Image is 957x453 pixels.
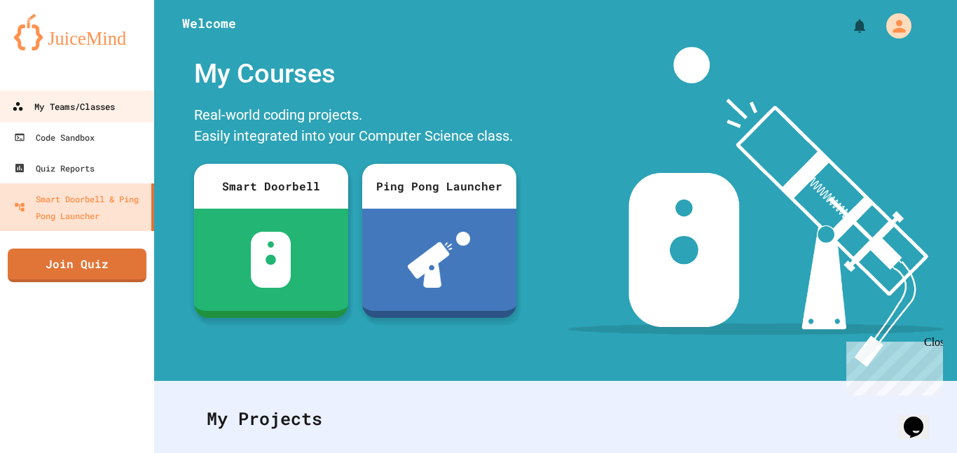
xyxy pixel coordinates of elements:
[187,101,523,153] div: Real-world coding projects. Easily integrated into your Computer Science class.
[362,164,516,209] div: Ping Pong Launcher
[408,232,470,288] img: ppl-with-ball.png
[872,10,915,42] div: My Account
[193,391,918,446] div: My Projects
[841,336,943,396] iframe: chat widget
[194,164,348,209] div: Smart Doorbell
[251,232,291,288] img: sdb-white.svg
[6,6,97,89] div: Chat with us now!Close
[14,14,140,50] img: logo-orange.svg
[898,397,943,439] iframe: chat widget
[8,249,146,282] a: Join Quiz
[14,160,95,176] div: Quiz Reports
[187,47,523,101] div: My Courses
[12,98,115,116] div: My Teams/Classes
[14,190,146,224] div: Smart Doorbell & Ping Pong Launcher
[14,129,95,146] div: Code Sandbox
[825,14,872,38] div: My Notifications
[568,47,944,367] img: banner-image-my-projects.png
